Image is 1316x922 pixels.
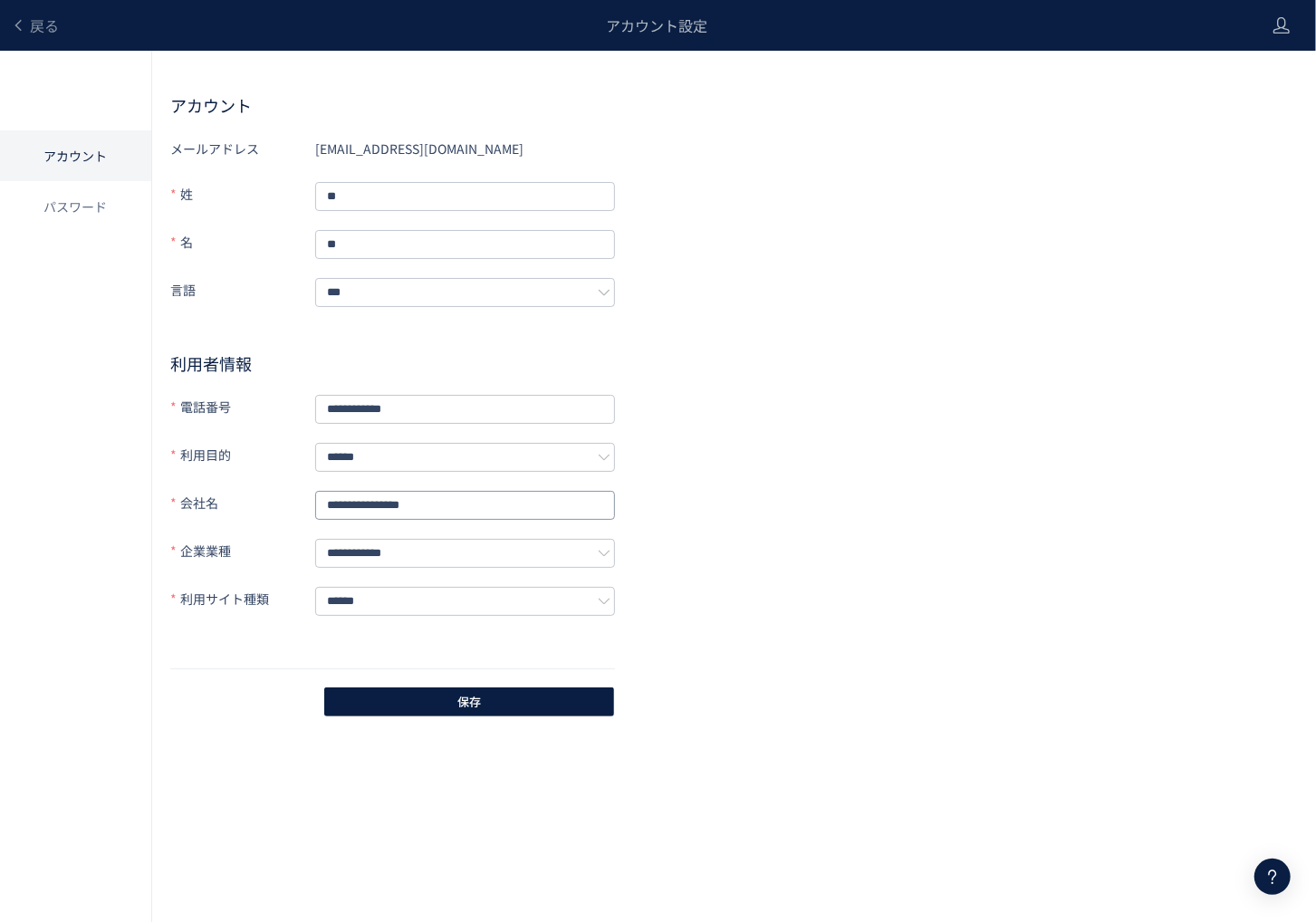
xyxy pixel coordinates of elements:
label: 会社名 [170,488,315,520]
span: 保存 [457,687,481,716]
label: 名 [170,227,315,259]
h2: 利用者情報 [170,352,615,374]
label: 企業業種 [170,536,315,568]
span: 戻る [30,14,59,36]
label: 言語 [170,275,315,307]
div: [EMAIL_ADDRESS][DOMAIN_NAME] [315,134,615,163]
label: 電話番号 [170,392,315,424]
label: 利用目的 [170,440,315,472]
h2: アカウント [170,94,1298,116]
label: 姓 [170,179,315,211]
label: メールアドレス [170,134,315,163]
button: 保存 [324,687,614,716]
label: 利用サイト種類 [170,584,315,616]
